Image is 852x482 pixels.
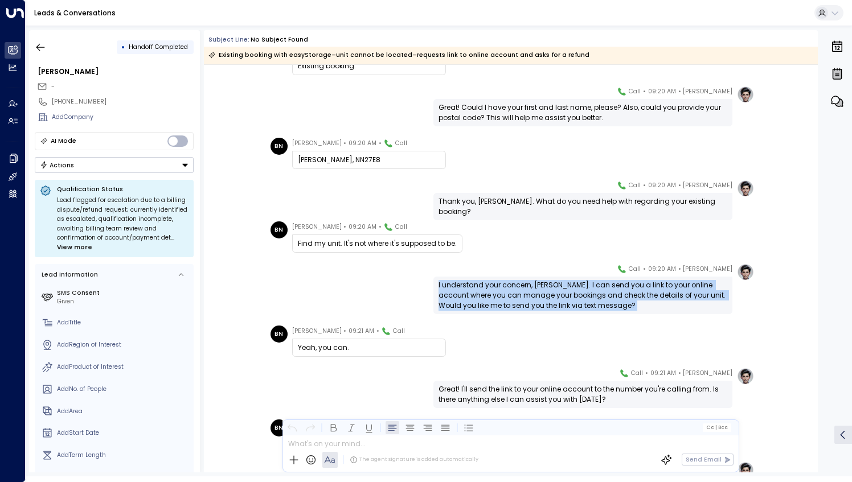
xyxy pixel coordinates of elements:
[51,135,76,147] div: AI Mode
[52,97,194,106] div: [PHONE_NUMBER]
[57,289,190,298] label: SMS Consent
[38,67,194,77] div: [PERSON_NAME]
[439,384,727,405] div: Great! I'll send the link to your online account to the number you're calling from. Is there anyt...
[57,185,189,193] p: Qualification Status
[57,297,190,306] div: Given
[298,61,440,71] div: Existing booking.
[271,326,288,343] div: BN
[379,221,382,233] span: •
[706,425,728,430] span: Cc Bcc
[683,263,732,275] span: [PERSON_NAME]
[208,50,589,61] div: Existing booking with easyStorage–unit cannot be located–requests link to online account and asks...
[629,86,641,97] span: Call
[57,451,190,460] div: AddTerm Length
[271,221,288,238] div: BN
[57,196,189,252] div: Lead flagged for escalation due to a billing dispute/refund request; currently identified as esca...
[57,385,190,394] div: AddNo. of People
[52,113,194,122] div: AddCompany
[645,368,648,379] span: •
[292,138,342,149] span: [PERSON_NAME]
[648,263,676,275] span: 09:20 AM
[678,86,681,97] span: •
[343,221,346,233] span: •
[737,86,754,103] img: profile-logo.png
[57,243,92,253] span: View more
[395,138,407,149] span: Call
[439,102,727,123] div: Great! Could I have your first and last name, please? Also, could you provide your postal code? T...
[292,326,342,337] span: [PERSON_NAME]
[737,462,754,479] img: profile-logo.png
[121,39,125,55] div: •
[678,180,681,191] span: •
[631,368,643,379] span: Call
[643,263,646,275] span: •
[343,138,346,149] span: •
[737,368,754,385] img: profile-logo.png
[643,86,646,97] span: •
[379,138,382,149] span: •
[271,138,288,155] div: BN
[678,368,681,379] span: •
[303,421,317,434] button: Redo
[57,340,190,349] div: AddRegion of Interest
[298,238,457,249] div: Find my unit. It's not where it's supposed to be.
[208,35,249,44] span: Subject Line:
[678,263,681,275] span: •
[40,161,75,169] div: Actions
[395,221,407,233] span: Call
[292,221,342,233] span: [PERSON_NAME]
[57,407,190,416] div: AddArea
[683,180,732,191] span: [PERSON_NAME]
[703,423,731,431] button: Cc|Bcc
[737,263,754,281] img: profile-logo.png
[349,326,374,337] span: 09:21 AM
[298,343,440,353] div: Yeah, you can.
[285,421,299,434] button: Undo
[35,157,194,173] button: Actions
[650,368,676,379] span: 09:21 AM
[57,429,190,438] div: AddStart Date
[643,180,646,191] span: •
[683,86,732,97] span: [PERSON_NAME]
[349,138,376,149] span: 09:20 AM
[715,425,716,430] span: |
[439,196,727,217] div: Thank you, [PERSON_NAME]. What do you need help with regarding your existing booking?
[439,280,727,311] div: I understand your concern, [PERSON_NAME]. I can send you a link to your online account where you ...
[57,362,190,372] div: AddProduct of Interest
[51,83,55,91] span: -
[648,86,676,97] span: 09:20 AM
[34,8,116,18] a: Leads & Conversations
[251,35,308,44] div: No subject found
[298,155,440,165] div: [PERSON_NAME], NN27E8
[350,456,478,464] div: The agent signature is added automatically
[343,326,346,337] span: •
[57,318,190,327] div: AddTitle
[737,180,754,197] img: profile-logo.png
[629,180,641,191] span: Call
[648,180,676,191] span: 09:20 AM
[393,326,405,337] span: Call
[629,263,641,275] span: Call
[271,419,288,436] div: BN
[349,221,376,233] span: 09:20 AM
[376,326,379,337] span: •
[39,270,98,279] div: Lead Information
[129,43,188,51] span: Handoff Completed
[683,368,732,379] span: [PERSON_NAME]
[35,157,194,173] div: Button group with a nested menu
